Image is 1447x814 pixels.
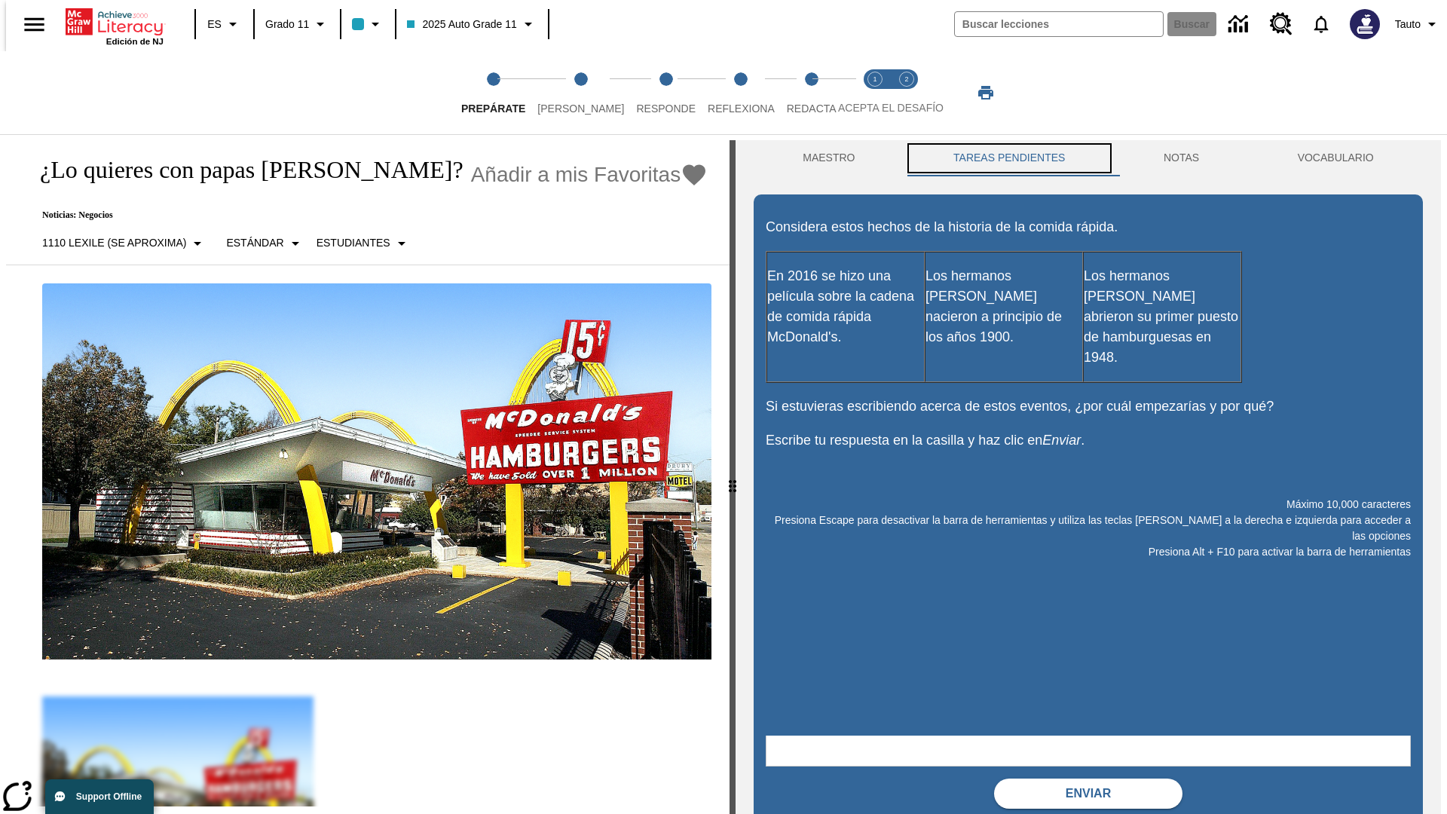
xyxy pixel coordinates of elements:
div: Instructional Panel Tabs [754,140,1423,176]
button: Redacta step 5 of 5 [775,51,849,134]
p: Estudiantes [317,235,390,251]
button: Lenguaje: ES, Selecciona un idioma [200,11,249,38]
button: Seleccione Lexile, 1110 Lexile (Se aproxima) [36,230,213,257]
button: Maestro [754,140,904,176]
button: Imprimir [962,79,1010,106]
button: VOCABULARIO [1248,140,1423,176]
a: Centro de información [1219,4,1261,45]
span: Reflexiona [708,103,775,115]
p: Escribe tu respuesta en la casilla y haz clic en . [766,430,1411,451]
span: ES [207,17,222,32]
button: El color de la clase es azul claro. Cambiar el color de la clase. [346,11,390,38]
button: Tipo de apoyo, Estándar [220,230,310,257]
em: Enviar [1042,433,1081,448]
p: En 2016 se hizo una película sobre la cadena de comida rápida McDonald's. [767,266,924,347]
button: Responde step 3 of 5 [624,51,708,134]
button: Añadir a mis Favoritas - ¿Lo quieres con papas fritas? [471,161,708,188]
p: Noticias: Negocios [24,210,708,221]
a: Centro de recursos, Se abrirá en una pestaña nueva. [1261,4,1302,44]
button: NOTAS [1115,140,1249,176]
a: Notificaciones [1302,5,1341,44]
button: Grado: Grado 11, Elige un grado [259,11,335,38]
span: Redacta [787,103,837,115]
p: Presiona Alt + F10 para activar la barra de herramientas [766,544,1411,560]
button: Support Offline [45,779,154,814]
div: activity [736,140,1441,814]
text: 2 [904,75,908,83]
button: Acepta el desafío contesta step 2 of 2 [885,51,928,134]
button: Perfil/Configuración [1389,11,1447,38]
button: TAREAS PENDIENTES [904,140,1115,176]
p: Estándar [226,235,283,251]
div: Pulsa la tecla de intro o la barra espaciadora y luego presiona las flechas de derecha e izquierd... [730,140,736,814]
p: Presiona Escape para desactivar la barra de herramientas y utiliza las teclas [PERSON_NAME] a la ... [766,513,1411,544]
button: Seleccionar estudiante [311,230,417,257]
p: Máximo 10,000 caracteres [766,497,1411,513]
button: Lee step 2 of 5 [525,51,636,134]
h1: ¿Lo quieres con papas [PERSON_NAME]? [24,156,463,184]
span: Responde [636,103,696,115]
p: 1110 Lexile (Se aproxima) [42,235,186,251]
p: Si estuvieras escribiendo acerca de estos eventos, ¿por cuál empezarías y por qué? [766,396,1411,417]
span: Prepárate [461,103,525,115]
button: Prepárate step 1 of 5 [449,51,537,134]
span: [PERSON_NAME] [537,103,624,115]
span: ACEPTA EL DESAFÍO [838,102,944,114]
span: Grado 11 [265,17,309,32]
input: Buscar campo [955,12,1163,36]
img: Avatar [1350,9,1380,39]
span: Edición de NJ [106,37,164,46]
button: Acepta el desafío lee step 1 of 2 [853,51,897,134]
button: Clase: 2025 Auto Grade 11, Selecciona una clase [401,11,543,38]
button: Abrir el menú lateral [12,2,57,47]
button: Reflexiona step 4 of 5 [696,51,787,134]
p: Considera estos hechos de la historia de la comida rápida. [766,217,1411,237]
button: Escoja un nuevo avatar [1341,5,1389,44]
p: Los hermanos [PERSON_NAME] abrieron su primer puesto de hamburguesas en 1948. [1084,266,1241,368]
span: Support Offline [76,791,142,802]
div: Portada [66,5,164,46]
img: Uno de los primeros locales de McDonald's, con el icónico letrero rojo y los arcos amarillos. [42,283,711,660]
span: Añadir a mis Favoritas [471,163,681,187]
text: 1 [873,75,876,83]
span: 2025 Auto Grade 11 [407,17,516,32]
span: Tauto [1395,17,1421,32]
p: Los hermanos [PERSON_NAME] nacieron a principio de los años 1900. [925,266,1082,347]
div: reading [6,140,730,806]
body: Máximo 10,000 caracteres Presiona Escape para desactivar la barra de herramientas y utiliza las t... [6,12,220,26]
button: Enviar [994,779,1182,809]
